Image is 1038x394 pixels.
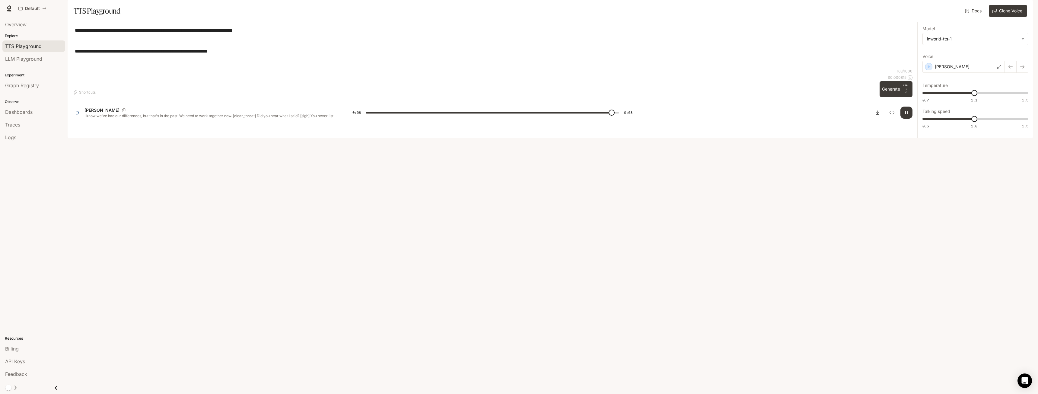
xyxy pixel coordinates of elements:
button: Shortcuts [72,87,98,97]
span: 1.0 [971,123,977,129]
div: inworld-tts-1 [923,33,1028,45]
p: $ 0.000815 [888,75,906,80]
p: Temperature [922,83,948,88]
button: Download audio [871,107,884,119]
div: Open Intercom Messenger [1017,373,1032,388]
p: Talking speed [922,109,950,114]
p: CTRL + [903,84,910,91]
p: Default [25,6,40,11]
button: Copy Voice ID [119,108,128,112]
h1: TTS Playground [74,5,120,17]
button: Clone Voice [989,5,1027,17]
button: GenerateCTRL +⏎ [880,81,912,97]
span: 1.5 [1022,98,1028,103]
p: ⏎ [903,84,910,94]
p: [PERSON_NAME] [935,64,970,70]
p: Model [922,27,935,31]
button: Inspect [886,107,898,119]
span: 0.7 [922,98,929,103]
span: 0.5 [922,123,929,129]
a: Docs [964,5,984,17]
button: All workspaces [16,2,49,14]
p: 163 / 1000 [897,69,912,74]
span: 1.1 [971,98,977,103]
div: inworld-tts-1 [927,36,1018,42]
p: Voice [922,54,933,59]
span: 1.5 [1022,123,1028,129]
